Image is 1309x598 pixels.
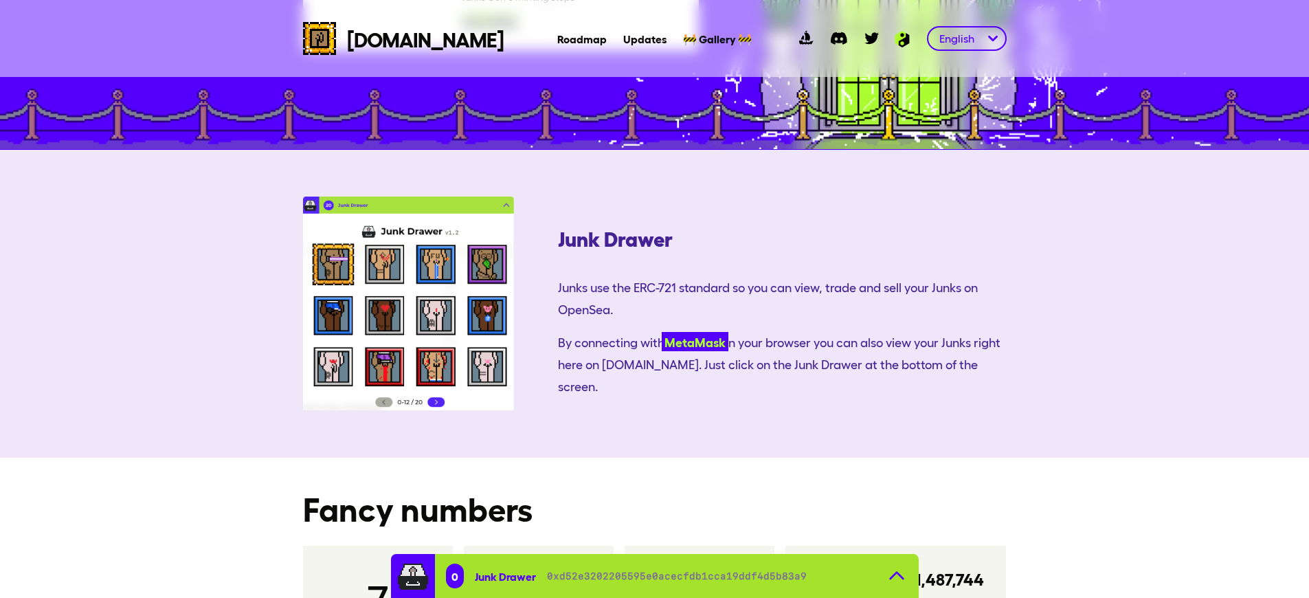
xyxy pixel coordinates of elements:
[303,197,558,411] img: screenshot_junk_drawer.1c368f2b.png
[662,332,728,351] a: MetaMask
[855,22,888,55] a: twitter
[823,22,855,55] a: discord
[790,22,823,55] a: opensea
[558,271,1007,326] span: Junks use the ERC-721 standard so you can view, trade and sell your Junks on OpenSea.
[396,560,429,593] img: junkdrawer.d9bd258c.svg
[683,32,752,45] a: 🚧 Gallery 🚧
[558,225,1007,250] h3: Junk Drawer
[888,31,916,47] img: Ambition logo
[347,26,504,51] span: [DOMAIN_NAME]
[558,326,1007,403] span: By connecting with in your browser you can also view your Junks right here on [DOMAIN_NAME]. Just...
[303,22,336,55] img: cryptojunks logo
[557,32,607,45] a: Roadmap
[623,32,667,45] a: Updates
[303,22,504,55] a: cryptojunks logo[DOMAIN_NAME]
[547,569,807,583] span: 0xd52e3202205595e0acecfdb1cca19ddf4d5b83a9
[303,491,1007,524] h1: Fancy numbers
[475,569,536,583] span: Junk Drawer
[451,569,458,583] span: 0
